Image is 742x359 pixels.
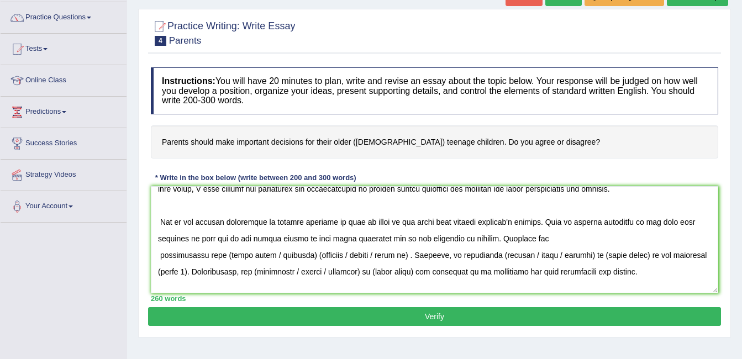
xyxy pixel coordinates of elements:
a: Practice Questions [1,2,127,30]
a: Your Account [1,191,127,219]
a: Tests [1,34,127,61]
div: * Write in the box below (write between 200 and 300 words) [151,172,360,183]
span: 4 [155,36,166,46]
a: Strategy Videos [1,160,127,187]
h4: You will have 20 minutes to plan, write and revise an essay about the topic below. Your response ... [151,67,718,114]
a: Predictions [1,97,127,124]
div: 260 words [151,293,718,304]
small: Parents [169,35,202,46]
b: Instructions: [162,76,215,86]
a: Success Stories [1,128,127,156]
button: Verify [148,307,721,326]
h2: Practice Writing: Write Essay [151,18,295,46]
a: Online Class [1,65,127,93]
h4: Parents should make important decisions for their older ([DEMOGRAPHIC_DATA]) teenage children. Do... [151,125,718,159]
